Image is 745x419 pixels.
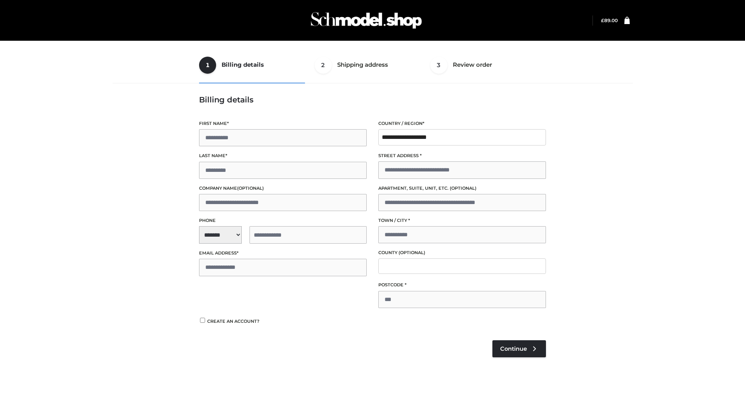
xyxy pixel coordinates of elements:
[308,5,424,36] img: Schmodel Admin 964
[601,17,618,23] bdi: 89.00
[378,120,546,127] label: Country / Region
[199,95,546,104] h3: Billing details
[378,249,546,256] label: County
[199,318,206,323] input: Create an account?
[199,217,367,224] label: Phone
[237,185,264,191] span: (optional)
[199,120,367,127] label: First name
[398,250,425,255] span: (optional)
[378,185,546,192] label: Apartment, suite, unit, etc.
[199,185,367,192] label: Company name
[450,185,476,191] span: (optional)
[199,152,367,159] label: Last name
[207,319,260,324] span: Create an account?
[378,217,546,224] label: Town / City
[500,345,527,352] span: Continue
[601,17,618,23] a: £89.00
[601,17,604,23] span: £
[492,340,546,357] a: Continue
[199,249,367,257] label: Email address
[378,281,546,289] label: Postcode
[378,152,546,159] label: Street address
